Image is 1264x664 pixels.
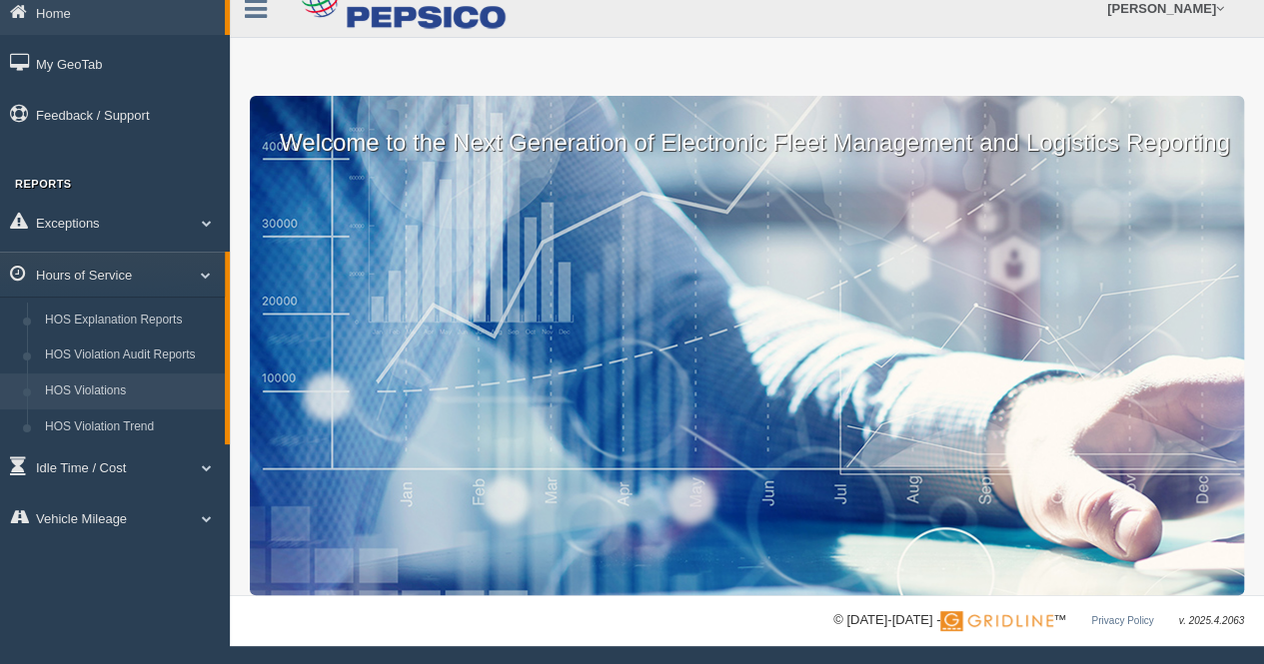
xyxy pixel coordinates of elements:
[940,611,1053,631] img: Gridline
[36,303,225,338] a: HOS Explanation Reports
[36,409,225,445] a: HOS Violation Trend
[36,337,225,373] a: HOS Violation Audit Reports
[1091,615,1153,626] a: Privacy Policy
[833,610,1244,631] div: © [DATE]-[DATE] - ™
[1179,615,1244,626] span: v. 2025.4.2063
[36,373,225,409] a: HOS Violations
[250,96,1244,160] p: Welcome to the Next Generation of Electronic Fleet Management and Logistics Reporting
